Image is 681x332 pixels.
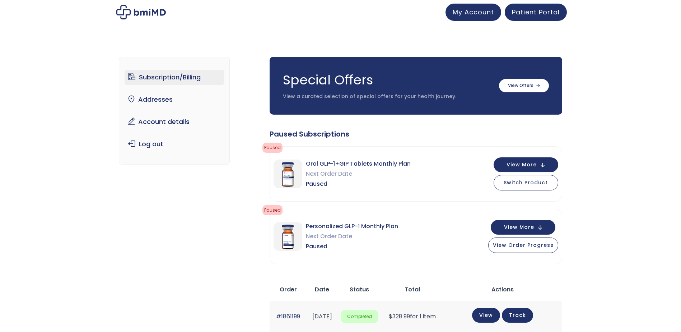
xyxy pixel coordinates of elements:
[382,301,443,332] td: for 1 item
[262,143,283,153] span: Paused
[504,225,534,230] span: View More
[125,92,224,107] a: Addresses
[306,159,411,169] span: Oral GLP-1+GIP Tablets Monthly Plan
[389,312,410,321] span: 328.99
[389,312,392,321] span: $
[491,285,514,294] span: Actions
[491,220,555,235] button: View More
[405,285,420,294] span: Total
[125,114,224,129] a: Account details
[505,4,567,21] a: Patient Portal
[306,221,398,231] span: Personalized GLP-1 Monthly Plan
[493,241,554,249] span: View Order Progress
[312,312,332,321] time: [DATE]
[446,4,501,21] a: My Account
[306,179,411,189] span: Paused
[494,157,558,172] button: View More
[350,285,369,294] span: Status
[341,310,378,323] span: Completed
[280,285,297,294] span: Order
[119,57,230,165] nav: Account pages
[125,137,224,152] a: Log out
[488,238,558,253] button: View Order Progress
[306,241,398,252] span: Paused
[306,231,398,241] span: Next Order Date
[283,71,492,89] h3: Special Offers
[504,179,548,186] span: Switch Product
[125,70,224,85] a: Subscription/Billing
[276,312,300,321] a: #1861199
[512,8,560,17] span: Patient Portal
[453,8,494,17] span: My Account
[507,162,537,167] span: View More
[274,160,302,188] img: Oral GLP-1+GIP Tablets Monthly Plan
[306,169,411,179] span: Next Order Date
[315,285,329,294] span: Date
[283,93,492,100] p: View a curated selection of special offers for your health journey.
[502,308,533,323] a: Track
[262,205,283,215] span: Paused
[274,222,302,251] img: Personalized GLP-1 Monthly Plan
[116,5,166,19] img: My account
[472,308,500,323] a: View
[494,175,558,190] button: Switch Product
[270,129,562,139] div: Paused Subscriptions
